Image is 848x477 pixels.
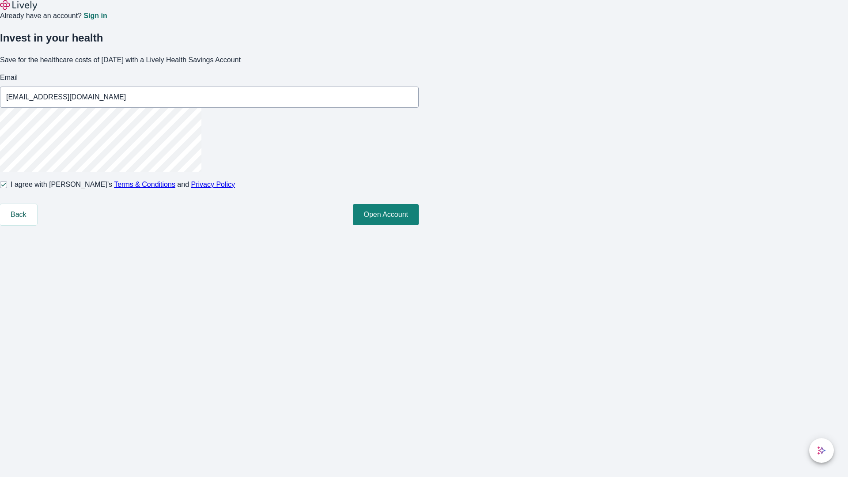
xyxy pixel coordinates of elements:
[353,204,419,225] button: Open Account
[809,438,834,463] button: chat
[817,446,826,455] svg: Lively AI Assistant
[191,181,235,188] a: Privacy Policy
[11,179,235,190] span: I agree with [PERSON_NAME]’s and
[83,12,107,19] a: Sign in
[114,181,175,188] a: Terms & Conditions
